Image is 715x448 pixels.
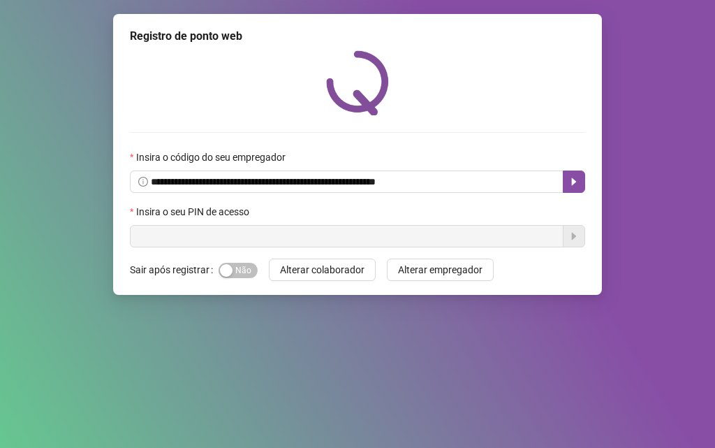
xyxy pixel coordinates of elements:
span: caret-right [568,176,580,187]
button: Alterar empregador [387,259,494,281]
span: Alterar empregador [398,262,482,277]
label: Insira o código do seu empregador [130,150,295,165]
label: Insira o seu PIN de acesso [130,204,258,219]
label: Sair após registrar [130,259,219,281]
button: Alterar colaborador [269,259,376,281]
div: Registro de ponto web [130,28,585,45]
span: Alterar colaborador [280,262,364,277]
img: QRPoint [326,50,389,115]
span: info-circle [138,177,148,187]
